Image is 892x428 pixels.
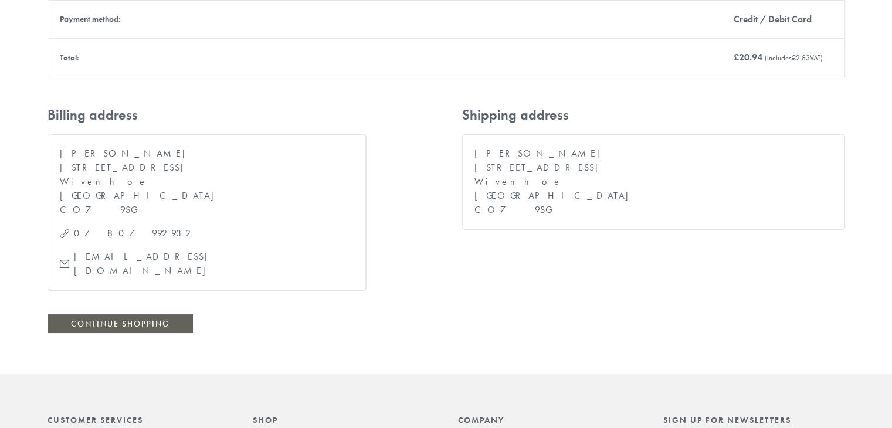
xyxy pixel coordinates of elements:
div: Shop [253,415,435,424]
address: [PERSON_NAME] [STREET_ADDRESS] Wivenhoe [GEOGRAPHIC_DATA] CO7 9SG [48,134,367,291]
div: Company [458,415,640,424]
a: Continue shopping [48,314,193,333]
span: £ [734,51,739,63]
h2: Shipping address [462,107,845,123]
address: [PERSON_NAME] [STREET_ADDRESS] Wivenhoe [GEOGRAPHIC_DATA] CO7 9SG [462,134,845,230]
div: Sign up for newsletters [663,415,845,424]
h2: Billing address [48,107,367,123]
p: 07807992932 [60,226,354,240]
th: Total: [48,38,722,77]
p: [EMAIL_ADDRESS][DOMAIN_NAME] [60,250,354,278]
span: 2.83 [792,53,810,63]
span: £ [792,53,796,63]
small: (includes VAT) [765,53,823,63]
span: 20.94 [734,51,762,63]
div: Customer Services [48,415,229,424]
